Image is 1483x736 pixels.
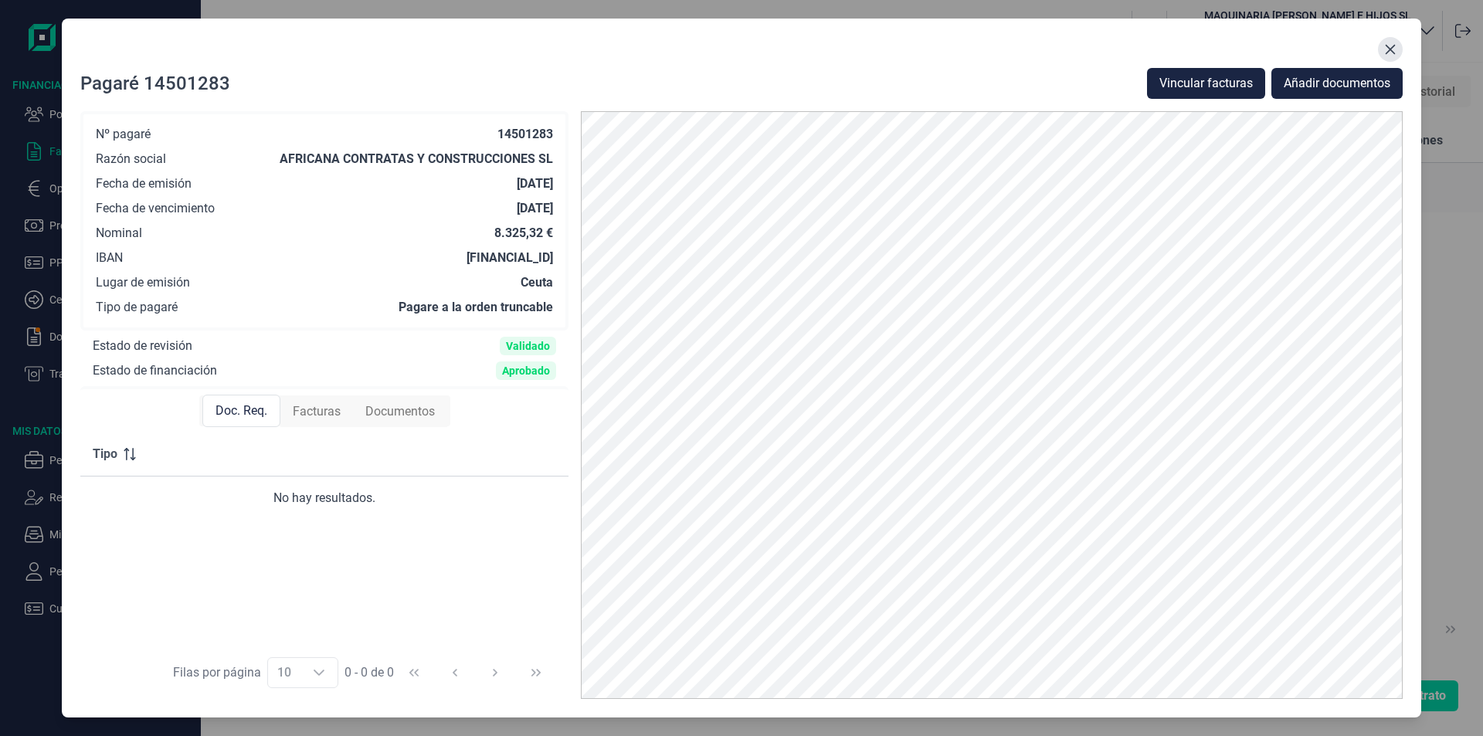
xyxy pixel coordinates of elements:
button: Next Page [477,654,514,691]
button: Last Page [518,654,555,691]
div: Choose [300,658,338,687]
div: [DATE] [517,176,553,192]
div: Validado [506,340,550,352]
div: 8.325,32 € [494,226,553,241]
div: Pagaré 14501283 [80,71,230,96]
div: Nominal [96,226,142,241]
div: Razón social [96,151,166,167]
div: Filas por página [173,663,261,682]
div: Ceuta [521,275,553,290]
button: Añadir documentos [1271,68,1403,99]
div: No hay resultados. [93,489,556,507]
div: Documentos [353,396,447,427]
div: Pagare a la orden truncable [399,300,553,315]
div: Lugar de emisión [96,275,190,290]
span: Facturas [293,402,341,421]
div: IBAN [96,250,123,266]
div: Facturas [280,396,353,427]
div: 14501283 [497,127,553,142]
button: First Page [395,654,433,691]
div: Estado de financiación [93,363,217,378]
button: Vincular facturas [1147,68,1265,99]
div: Tipo de pagaré [96,300,178,315]
div: AFRICANA CONTRATAS Y CONSTRUCCIONES SL [280,151,553,167]
div: [FINANCIAL_ID] [467,250,553,266]
div: Estado de revisión [93,338,192,354]
div: Fecha de emisión [96,176,192,192]
div: Doc. Req. [202,395,280,427]
span: Tipo [93,445,117,463]
span: Añadir documentos [1284,74,1390,93]
img: PDF Viewer [581,111,1403,699]
span: Vincular facturas [1159,74,1253,93]
div: Aprobado [502,365,550,377]
span: 0 - 0 de 0 [344,666,394,679]
div: [DATE] [517,201,553,216]
button: Previous Page [436,654,473,691]
div: Fecha de vencimiento [96,201,215,216]
span: Doc. Req. [215,402,267,420]
span: Documentos [365,402,435,421]
button: Close [1378,37,1403,62]
div: Nº pagaré [96,127,151,142]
